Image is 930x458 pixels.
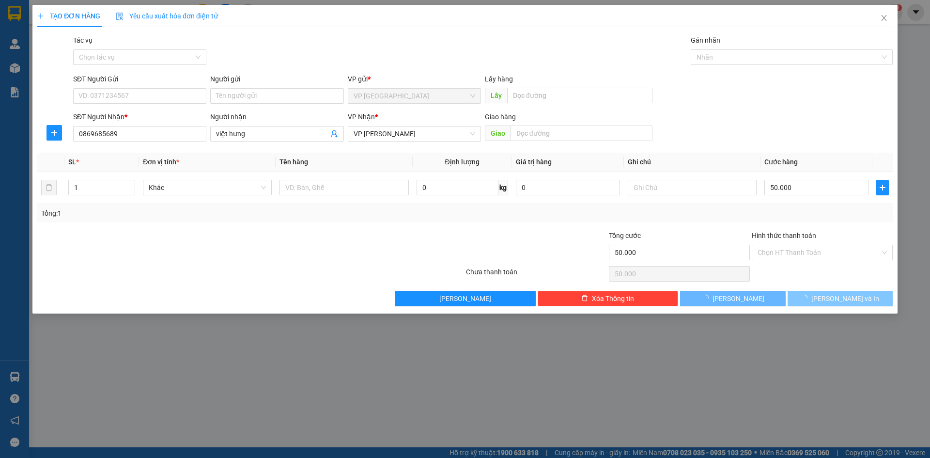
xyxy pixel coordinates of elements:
span: Khác [149,180,266,195]
span: close [880,14,888,22]
span: plus [47,129,62,137]
div: SĐT Người Gửi [73,74,206,84]
button: [PERSON_NAME] [680,291,785,306]
span: user-add [330,130,338,138]
span: kg [498,180,508,195]
span: [PERSON_NAME] và In [811,293,879,304]
input: Ghi Chú [628,180,757,195]
div: Tổng: 1 [41,208,359,219]
input: 0 [516,180,620,195]
div: Người nhận [210,111,343,122]
span: Tên hàng [279,158,308,166]
label: Gán nhãn [691,36,720,44]
span: delete [581,295,588,302]
label: Tác vụ [73,36,93,44]
span: [PERSON_NAME] [439,293,491,304]
span: [PERSON_NAME] [713,293,764,304]
span: Cước hàng [764,158,798,166]
span: Giao [485,126,511,141]
th: Ghi chú [624,153,760,172]
div: SĐT Người Nhận [73,111,206,122]
span: loading [801,295,811,301]
label: Hình thức thanh toán [752,232,816,239]
input: Dọc đường [507,88,652,103]
span: loading [702,295,713,301]
button: delete [41,180,57,195]
span: VP Nhận [348,113,375,121]
span: Lấy hàng [485,75,513,83]
button: plus [46,125,62,141]
button: plus [876,180,889,195]
div: Người gửi [210,74,343,84]
span: SL [68,158,76,166]
span: plus [877,184,888,191]
span: plus [37,13,44,19]
span: VP HÀ NỘI [354,89,475,103]
span: Tổng cước [609,232,641,239]
div: VP gửi [348,74,481,84]
span: Xóa Thông tin [592,293,634,304]
span: Giá trị hàng [516,158,552,166]
button: deleteXóa Thông tin [538,291,679,306]
button: [PERSON_NAME] và In [788,291,893,306]
span: Yêu cầu xuất hóa đơn điện tử [116,12,218,20]
button: Close [870,5,898,32]
span: VP MỘC CHÂU [354,126,475,141]
button: [PERSON_NAME] [395,291,536,306]
input: VD: Bàn, Ghế [279,180,408,195]
span: Đơn vị tính [143,158,179,166]
span: Lấy [485,88,507,103]
span: Giao hàng [485,113,516,121]
span: TẠO ĐƠN HÀNG [37,12,100,20]
div: Chưa thanh toán [465,267,608,284]
span: Định lượng [445,158,480,166]
img: icon [116,13,124,20]
input: Dọc đường [511,126,652,141]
